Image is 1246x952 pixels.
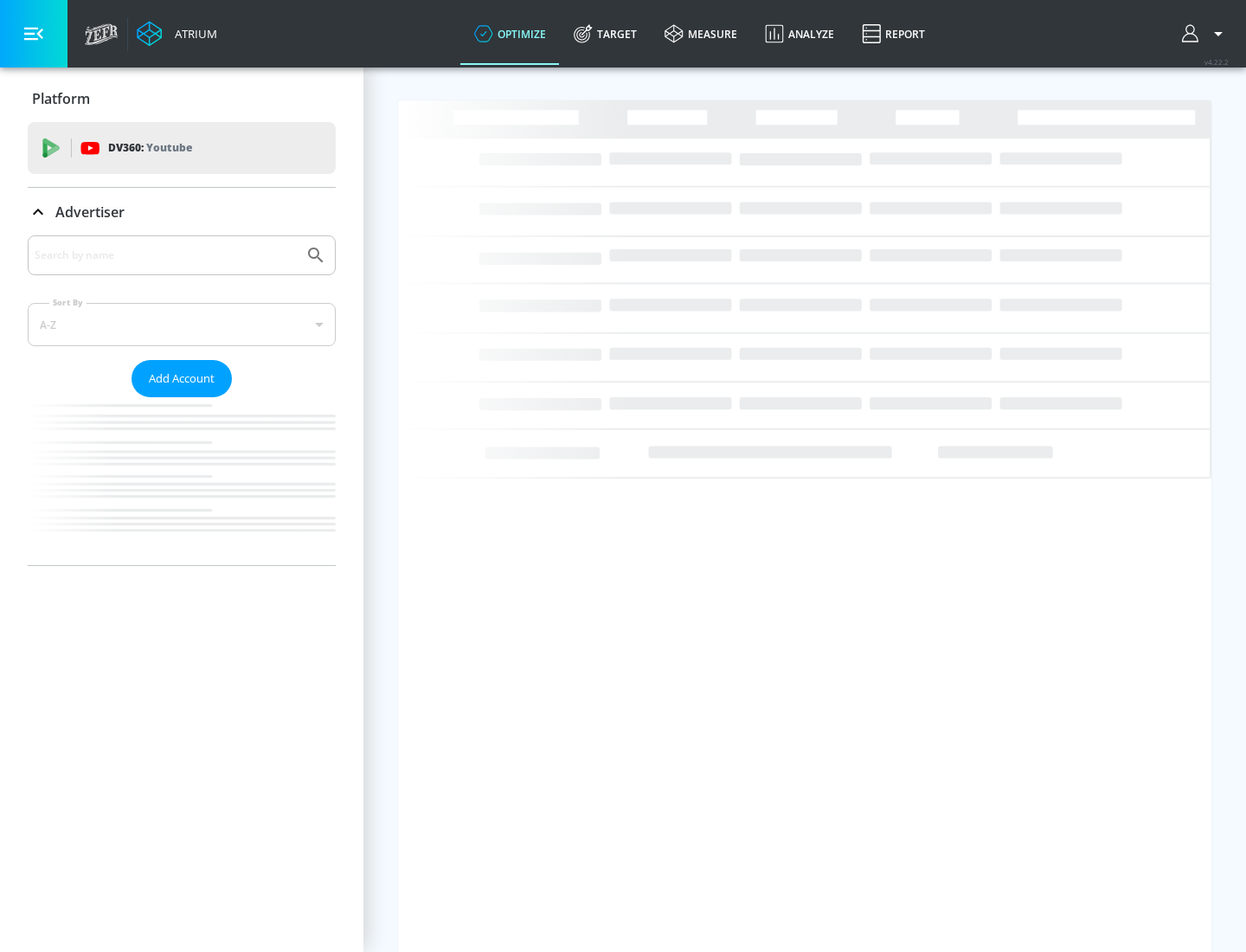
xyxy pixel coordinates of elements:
div: Atrium [168,26,217,42]
p: DV360: [108,138,192,158]
span: Add Account [149,369,215,389]
a: Analyze [751,3,848,65]
div: DV360: Youtube [28,122,336,174]
div: A-Z [28,303,336,346]
div: Platform [28,74,336,123]
p: Platform [32,89,90,108]
p: Advertiser [55,203,125,222]
div: Advertiser [28,235,336,565]
a: measure [651,3,751,65]
a: Atrium [137,21,217,47]
a: Report [848,3,939,65]
p: Youtube [146,138,192,157]
nav: list of Advertiser [28,397,336,565]
button: Add Account [132,360,232,397]
label: Sort By [49,297,87,308]
a: Target [560,3,651,65]
input: Search by name [35,244,297,267]
a: optimize [460,3,560,65]
div: Advertiser [28,188,336,236]
span: v 4.22.2 [1204,57,1229,67]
